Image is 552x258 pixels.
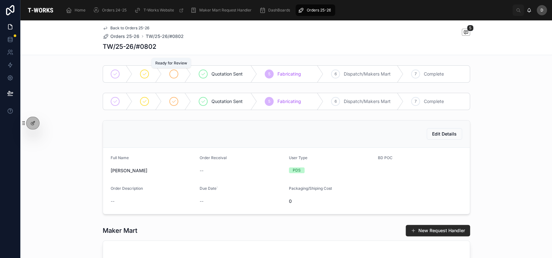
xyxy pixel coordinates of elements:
span: 0 [289,198,373,204]
a: Maker Mart Request Handler [188,4,256,16]
span: Fabricating [277,71,301,77]
span: Quotation Sent [211,98,243,105]
a: Orders 24-25 [91,4,131,16]
span: BD POC [378,155,393,160]
span: Home [75,8,85,13]
button: Edit Details [427,128,462,140]
span: 6 [334,71,336,77]
span: Full Name [111,155,129,160]
span: Orders 24-25 [102,8,127,13]
span: Fabricating [277,98,301,105]
span: Orders 25-26 [306,8,331,13]
span: Complete [424,71,444,77]
span: Orders 25-26 [110,33,139,40]
span: Order Description [111,186,143,191]
span: [PERSON_NAME] [111,167,195,174]
span: Ready for Review [155,61,187,65]
img: App logo [26,5,55,15]
span: Back to Orders 25-26 [110,26,150,31]
span: 5 [268,71,270,77]
h1: TW/25-26/#0802 [103,42,156,51]
span: 7 [414,99,416,104]
span: Order Receival [200,155,227,160]
span: Complete [424,98,444,105]
span: 5 [268,99,270,104]
span: Due Date` [200,186,218,191]
span: -- [111,198,114,204]
span: D [541,8,543,13]
a: T-Works Website [132,4,187,16]
div: PDS [293,167,301,173]
span: -- [200,198,203,204]
a: Home [64,4,90,16]
span: Packaging/Shiping Cost [289,186,332,191]
a: Orders 25-26 [296,4,335,16]
span: 6 [334,99,336,104]
span: Edit Details [432,131,457,137]
button: New Request Handler [406,225,470,236]
span: Dispatch/Makers Mart [344,98,391,105]
a: Orders 25-26 [103,33,139,40]
span: User Type [289,155,307,160]
h1: Maker Mart [103,226,137,235]
span: DashBoards [268,8,290,13]
a: DashBoards [257,4,294,16]
a: TW/25-26/#0802 [146,33,184,40]
span: T-Works Website [143,8,174,13]
a: Back to Orders 25-26 [103,26,150,31]
span: 7 [414,71,416,77]
span: Maker Mart Request Handler [199,8,251,13]
span: Quotation Sent [211,71,243,77]
span: Dispatch/Makers Mart [344,71,391,77]
button: 5 [462,29,470,37]
div: scrollable content [61,3,512,17]
span: 5 [467,25,474,31]
span: -- [200,167,203,174]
